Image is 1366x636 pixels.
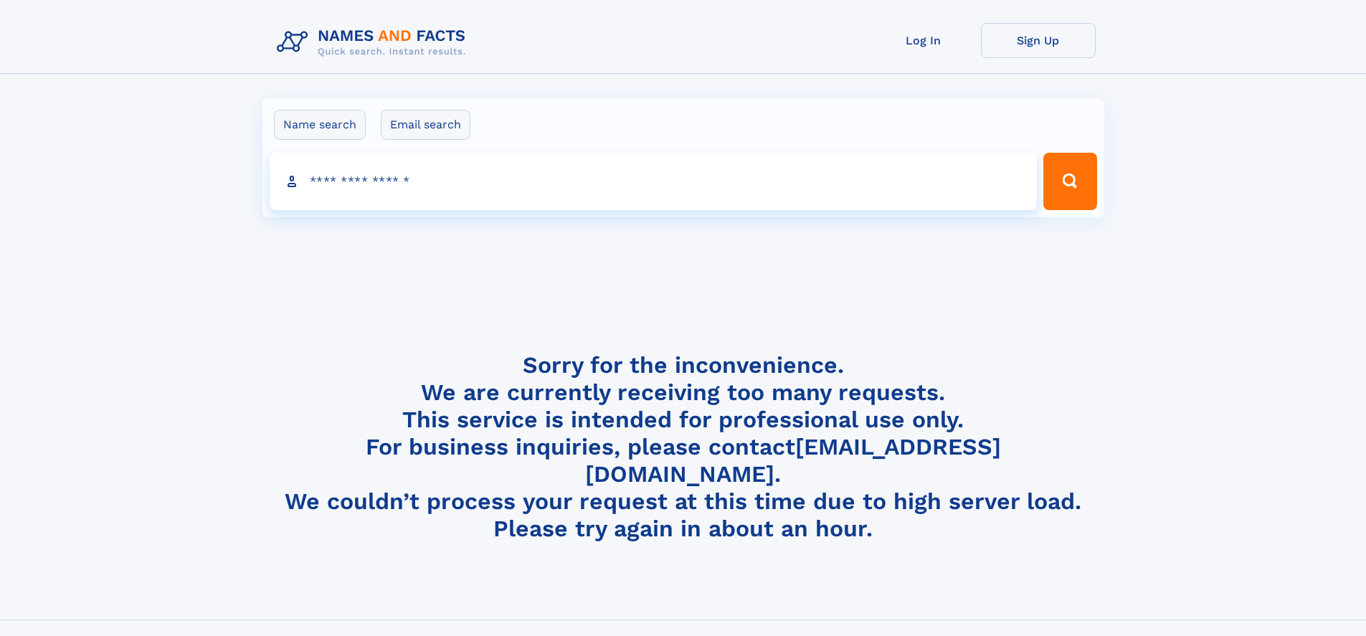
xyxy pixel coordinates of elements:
[981,23,1096,58] a: Sign Up
[1043,153,1096,210] button: Search Button
[271,23,478,62] img: Logo Names and Facts
[270,153,1038,210] input: search input
[866,23,981,58] a: Log In
[381,110,470,140] label: Email search
[271,351,1096,543] h4: Sorry for the inconvenience. We are currently receiving too many requests. This service is intend...
[274,110,366,140] label: Name search
[585,433,1001,488] a: [EMAIL_ADDRESS][DOMAIN_NAME]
